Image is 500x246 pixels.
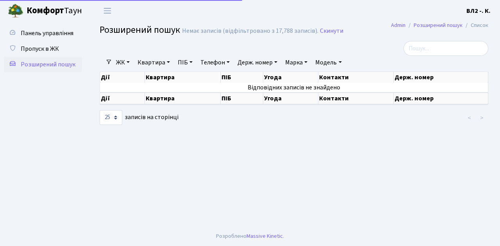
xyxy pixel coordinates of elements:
span: Розширений пошук [21,60,75,69]
a: ПІБ [175,56,196,69]
a: ВЛ2 -. К. [466,6,491,16]
a: Розширений пошук [4,57,82,72]
th: Дії [100,93,145,104]
li: Список [462,21,488,30]
th: Держ. номер [394,93,488,104]
img: logo.png [8,3,23,19]
span: Розширений пошук [100,23,180,37]
b: Комфорт [27,4,64,17]
a: Розширений пошук [414,21,462,29]
b: ВЛ2 -. К. [466,7,491,15]
th: Дії [100,72,145,83]
a: Квартира [134,56,173,69]
th: Квартира [145,72,221,83]
button: Переключити навігацію [98,4,117,17]
nav: breadcrumb [379,17,500,34]
span: Таун [27,4,82,18]
span: Панель управління [21,29,73,37]
select: записів на сторінці [100,110,122,125]
div: Немає записів (відфільтровано з 17,788 записів). [182,27,318,35]
a: Держ. номер [234,56,280,69]
th: Контакти [318,72,394,83]
a: Марка [282,56,311,69]
a: Панель управління [4,25,82,41]
th: Держ. номер [394,72,488,83]
th: Квартира [145,93,221,104]
a: Модель [312,56,345,69]
th: Угода [263,93,318,104]
th: ПІБ [221,72,263,83]
a: Admin [391,21,405,29]
span: Пропуск в ЖК [21,45,59,53]
a: Massive Kinetic [246,232,283,240]
a: Пропуск в ЖК [4,41,82,57]
input: Пошук... [404,41,488,56]
label: записів на сторінці [100,110,179,125]
th: Контакти [318,93,394,104]
a: Скинути [320,27,343,35]
th: ПІБ [221,93,263,104]
td: Відповідних записів не знайдено [100,83,488,92]
div: Розроблено . [216,232,284,241]
th: Угода [263,72,318,83]
a: Телефон [197,56,233,69]
a: ЖК [113,56,133,69]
